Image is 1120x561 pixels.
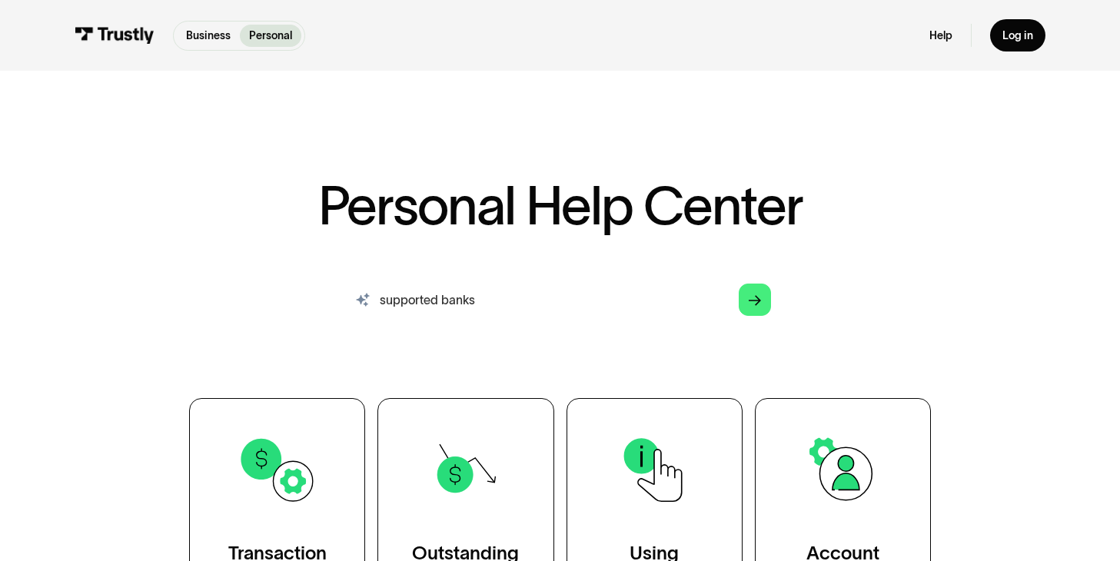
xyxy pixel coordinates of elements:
img: Trustly Logo [75,27,155,44]
input: search [337,275,783,324]
a: Help [929,28,952,42]
h1: Personal Help Center [318,178,803,232]
p: Business [186,28,231,44]
p: Personal [249,28,292,44]
div: Log in [1002,28,1033,42]
a: Business [177,25,240,47]
a: Log in [990,19,1045,51]
form: Search [337,275,783,324]
a: Personal [240,25,301,47]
